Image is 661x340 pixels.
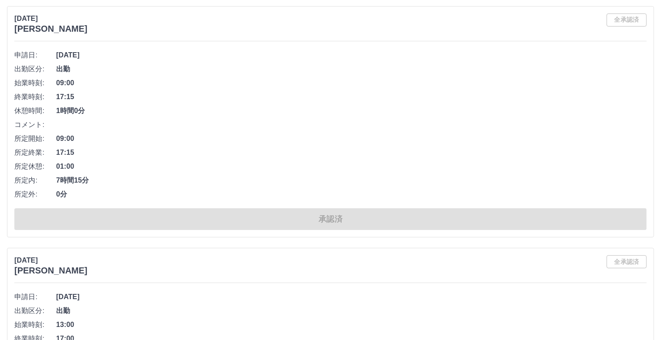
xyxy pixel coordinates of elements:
[56,147,647,158] span: 17:15
[14,320,56,330] span: 始業時刻:
[14,306,56,316] span: 出勤区分:
[56,175,647,186] span: 7時間15分
[14,255,87,266] p: [DATE]
[14,133,56,144] span: 所定開始:
[14,64,56,74] span: 出勤区分:
[14,161,56,172] span: 所定休憩:
[14,78,56,88] span: 始業時刻:
[14,50,56,60] span: 申請日:
[56,320,647,330] span: 13:00
[56,161,647,172] span: 01:00
[56,64,647,74] span: 出勤
[56,106,647,116] span: 1時間0分
[14,24,87,34] h3: [PERSON_NAME]
[14,292,56,302] span: 申請日:
[56,78,647,88] span: 09:00
[56,92,647,102] span: 17:15
[14,13,87,24] p: [DATE]
[14,189,56,200] span: 所定外:
[14,147,56,158] span: 所定終業:
[56,306,647,316] span: 出勤
[56,292,647,302] span: [DATE]
[14,120,56,130] span: コメント:
[14,92,56,102] span: 終業時刻:
[14,266,87,276] h3: [PERSON_NAME]
[56,133,647,144] span: 09:00
[56,189,647,200] span: 0分
[14,175,56,186] span: 所定内:
[56,50,647,60] span: [DATE]
[14,106,56,116] span: 休憩時間:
